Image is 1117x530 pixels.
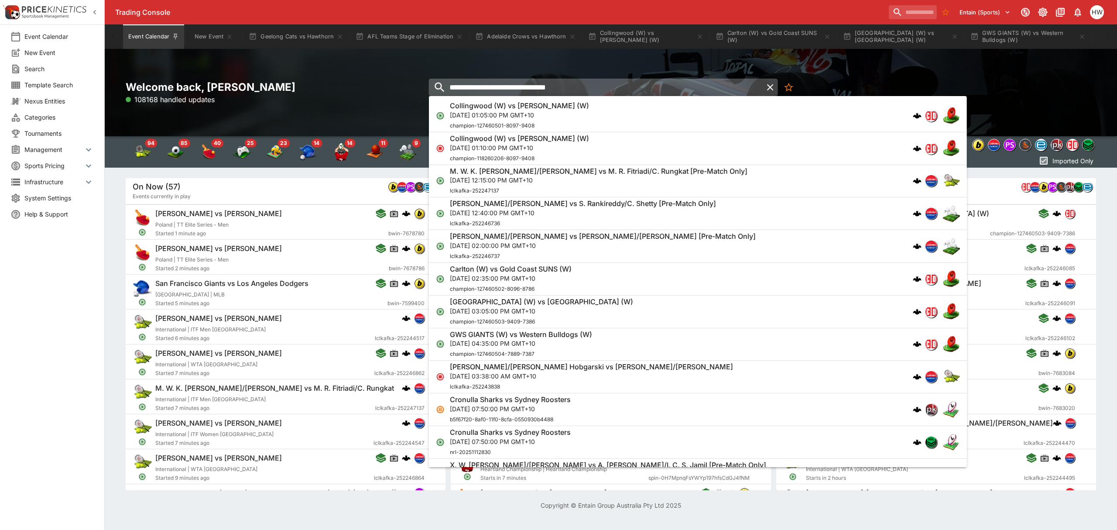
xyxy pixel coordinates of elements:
img: lclkafka.png [415,418,424,428]
div: lclkafka [1065,243,1075,254]
button: No Bookmarks [939,5,953,19]
img: pandascore.png [1048,182,1057,192]
img: baseball.png [133,278,152,297]
div: Rugby Union [332,143,350,161]
img: betradar.png [1035,139,1047,151]
img: championdata.png [925,273,937,285]
img: championdata.png [925,338,937,350]
img: nrl.png [1083,139,1094,151]
p: [DATE] 02:00:00 PM GMT+10 [450,241,756,250]
div: sportingsolutions [1019,139,1031,151]
span: Management [24,145,83,154]
svg: Open [436,242,445,251]
h6: Collingwood (W) vs [PERSON_NAME] (W) [450,101,589,110]
img: PriceKinetics [22,6,86,13]
img: rugby_league.png [942,401,960,418]
img: pricekinetics.png [1051,139,1062,151]
span: Nexus Entities [24,96,94,106]
img: badminton.png [942,466,960,484]
img: logo-cerberus.svg [913,275,922,283]
div: lclkafka [1065,313,1075,324]
img: logo-cerberus.svg [1052,314,1061,323]
img: logo-cerberus.svg [402,209,411,218]
img: lclkafka.png [1066,418,1075,428]
img: australian_rules.png [942,140,960,157]
img: championdata.png [1065,209,1075,218]
img: bwin.png [1065,348,1075,358]
div: Trading Console [115,8,885,17]
span: Started 6 minutes ago [155,334,375,343]
img: table_tennis.png [133,243,152,262]
span: champion-127460502-8096-8786 [450,286,535,292]
span: Events currently in play [133,192,191,201]
img: logo-cerberus.svg [1052,489,1061,497]
span: 94 [145,139,157,148]
h6: [PERSON_NAME] vs [PERSON_NAME] [155,209,282,218]
button: Collingwood (W) vs [PERSON_NAME] (W) [583,24,709,49]
img: table_tennis.png [133,208,152,227]
div: lclkafka [397,182,407,192]
img: rugby_union.png [458,453,477,472]
img: soccer [167,143,184,161]
img: esports.png [133,488,152,507]
h6: [PERSON_NAME] vs [PERSON_NAME] [155,454,282,463]
img: lclkafka.png [1065,488,1075,498]
img: logo-cerberus.svg [913,144,922,153]
span: lclkafka-252247137 [450,187,499,194]
img: tennis.png [783,488,802,507]
p: [DATE] 02:35:00 PM GMT+10 [450,274,572,283]
button: AFL Teams Stage of Elimination [350,24,468,49]
h6: [PERSON_NAME]/[PERSON_NAME] vs [PERSON_NAME]/D. Sumizawa [806,489,1038,498]
span: champion-127460503-9409-7386 [990,229,1075,238]
button: Documentation [1052,4,1068,20]
img: logo-cerberus.svg [1052,244,1061,253]
img: tennis.png [133,348,152,367]
span: International | ITF Men [GEOGRAPHIC_DATA] [155,326,266,333]
img: australian_rules.png [942,270,960,288]
div: Event type filters [126,136,656,168]
div: Badminton [399,143,416,161]
img: badminton.png [942,205,960,222]
div: lclkafka [925,175,937,187]
img: PriceKinetics Logo [3,3,20,21]
img: logo-cerberus.svg [913,307,922,316]
div: cerberus [402,279,411,288]
img: pandascore.png [415,488,424,498]
svg: Open [138,263,146,271]
span: Categories [24,113,94,122]
img: tennis.png [133,313,152,332]
img: logo-cerberus.svg [1052,209,1061,218]
h6: Collingwood (W) vs [PERSON_NAME] (W) [450,134,589,143]
img: bwin.png [415,279,424,288]
div: championdata [925,273,937,285]
span: Search [24,64,94,73]
svg: Open [436,307,445,316]
button: GWS GIANTS (W) vs Western Bulldogs (W) [965,24,1091,49]
img: sportingsolutions.jpeg [1020,139,1031,151]
svg: Open [138,298,146,306]
span: lclkafka-252246864 [374,474,425,482]
span: [GEOGRAPHIC_DATA] | MLB [155,291,225,298]
div: pandascore [405,182,416,192]
div: cerberus [1052,279,1061,288]
div: nrl [1073,182,1084,192]
img: lclkafka.png [1030,182,1040,192]
img: lclkafka.png [397,182,407,192]
div: lclkafka [414,313,425,324]
div: cerberus [1052,244,1061,253]
img: logo-cerberus.svg [1052,279,1061,288]
div: Esports [233,143,250,161]
input: search [889,5,937,19]
span: Tournaments [24,129,94,138]
img: logo-cerberus.svg [402,349,411,358]
span: lclkafka-252244517 [375,334,425,343]
img: logo-cerberus.svg [913,111,922,120]
img: logo-cerberus.svg [1052,384,1061,392]
img: betradar.png [423,182,433,192]
img: championdata.png [1067,139,1078,151]
img: championdata.png [1021,182,1031,192]
img: championdata.png [925,110,937,121]
svg: Open [436,176,445,185]
svg: Open [436,275,445,283]
span: lclkafka-252246737 [450,253,500,259]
